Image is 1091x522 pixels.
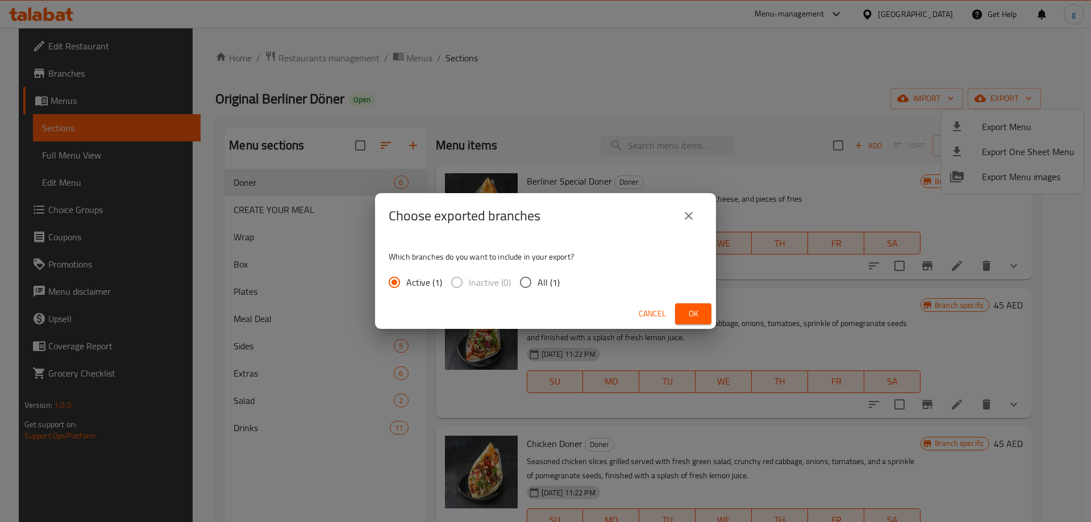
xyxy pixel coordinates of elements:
[389,207,540,225] h2: Choose exported branches
[389,251,702,262] p: Which branches do you want to include in your export?
[675,202,702,229] button: close
[469,275,511,289] span: Inactive (0)
[675,303,711,324] button: Ok
[684,307,702,321] span: Ok
[634,303,671,324] button: Cancel
[639,307,666,321] span: Cancel
[406,275,442,289] span: Active (1)
[538,275,560,289] span: All (1)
